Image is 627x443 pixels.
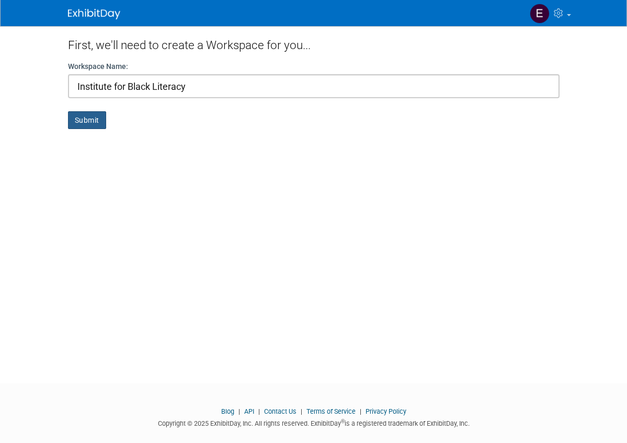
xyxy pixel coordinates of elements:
[256,407,263,415] span: |
[264,407,297,415] a: Contact Us
[298,407,305,415] span: |
[68,26,560,61] div: First, we'll need to create a Workspace for you...
[530,4,550,24] img: Ericka Smith
[221,407,234,415] a: Blog
[68,61,128,72] label: Workspace Name:
[68,74,560,98] input: Name of your organization
[366,407,406,415] a: Privacy Policy
[357,407,364,415] span: |
[236,407,243,415] span: |
[341,418,345,424] sup: ®
[68,9,120,19] img: ExhibitDay
[68,111,106,129] button: Submit
[244,407,254,415] a: API
[306,407,356,415] a: Terms of Service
